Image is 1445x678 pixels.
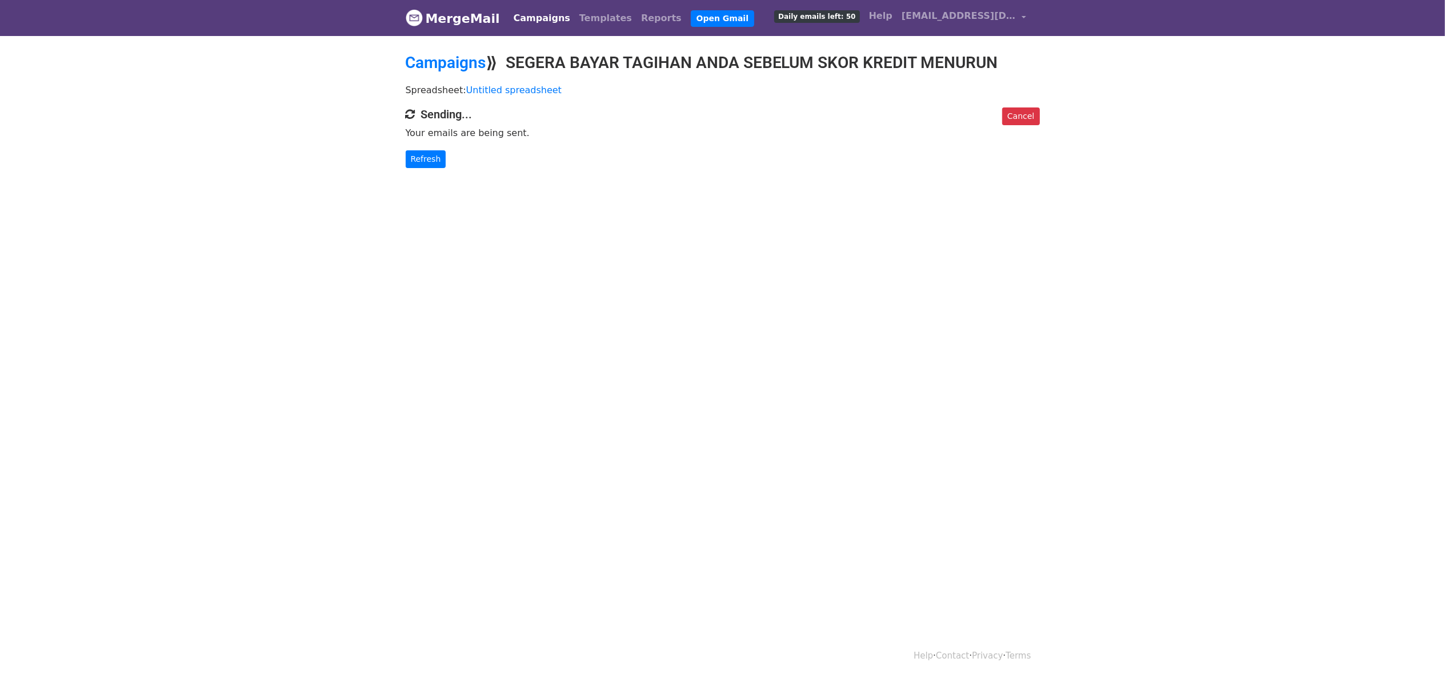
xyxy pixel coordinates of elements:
[1002,107,1039,125] a: Cancel
[575,7,637,30] a: Templates
[864,5,897,27] a: Help
[897,5,1031,31] a: [EMAIL_ADDRESS][DOMAIN_NAME]
[406,150,446,168] a: Refresh
[914,651,933,661] a: Help
[637,7,686,30] a: Reports
[902,9,1016,23] span: [EMAIL_ADDRESS][DOMAIN_NAME]
[406,6,500,30] a: MergeMail
[770,5,864,27] a: Daily emails left: 50
[406,53,1040,73] h2: ⟫ SEGERA BAYAR TAGIHAN ANDA SEBELUM SKOR KREDIT MENURUN
[1388,623,1445,678] iframe: Chat Widget
[509,7,575,30] a: Campaigns
[406,84,1040,96] p: Spreadsheet:
[936,651,969,661] a: Contact
[406,107,1040,121] h4: Sending...
[972,651,1003,661] a: Privacy
[406,53,486,72] a: Campaigns
[466,85,562,95] a: Untitled spreadsheet
[406,9,423,26] img: MergeMail logo
[691,10,754,27] a: Open Gmail
[1006,651,1031,661] a: Terms
[406,127,1040,139] p: Your emails are being sent.
[774,10,859,23] span: Daily emails left: 50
